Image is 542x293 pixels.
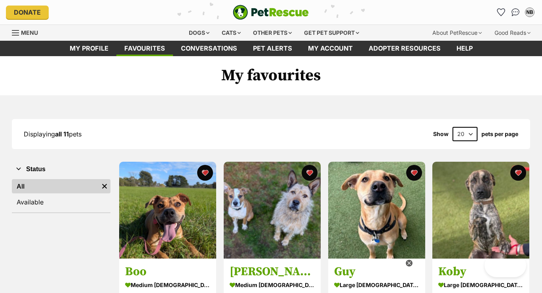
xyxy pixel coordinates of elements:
[361,41,449,56] a: Adopter resources
[526,8,534,16] div: NB
[116,41,173,56] a: Favourites
[245,41,300,56] a: Pet alerts
[485,253,526,277] iframe: Help Scout Beacon - Open
[12,179,99,193] a: All
[233,5,309,20] img: logo-e224e6f780fb5917bec1dbf3a21bbac754714ae5b6737aabdf751b685950b380.svg
[406,165,422,181] button: favourite
[216,25,246,41] div: Cats
[481,131,518,137] label: pets per page
[125,279,210,291] div: medium [DEMOGRAPHIC_DATA] Dog
[62,41,116,56] a: My profile
[197,165,213,181] button: favourite
[99,179,110,193] a: Remove filter
[438,279,523,291] div: large [DEMOGRAPHIC_DATA] Dog
[12,164,110,174] button: Status
[125,264,210,279] h3: Boo
[12,178,110,212] div: Status
[12,25,44,39] a: Menu
[433,131,449,137] span: Show
[438,264,523,279] h3: Koby
[302,165,318,181] button: favourite
[489,25,536,41] div: Good Reads
[12,195,110,209] a: Available
[427,25,487,41] div: About PetRescue
[299,25,365,41] div: Get pet support
[24,130,82,138] span: Displaying pets
[233,5,309,20] a: PetRescue
[183,25,215,41] div: Dogs
[300,41,361,56] a: My account
[328,162,425,259] img: Guy
[173,41,245,56] a: conversations
[55,130,69,138] strong: all 11
[509,6,522,19] a: Conversations
[523,6,536,19] button: My account
[432,162,529,259] img: Koby
[512,8,520,16] img: chat-41dd97257d64d25036548639549fe6c8038ab92f7586957e7f3b1b290dea8141.svg
[334,279,419,291] div: large [DEMOGRAPHIC_DATA] Dog
[21,29,38,36] span: Menu
[510,165,526,181] button: favourite
[119,162,216,259] img: Boo
[449,41,481,56] a: Help
[224,162,321,259] img: Norman Nerf
[247,25,297,41] div: Other pets
[6,6,49,19] a: Donate
[495,6,508,19] a: Favourites
[495,6,536,19] ul: Account quick links
[334,264,419,279] h3: Guy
